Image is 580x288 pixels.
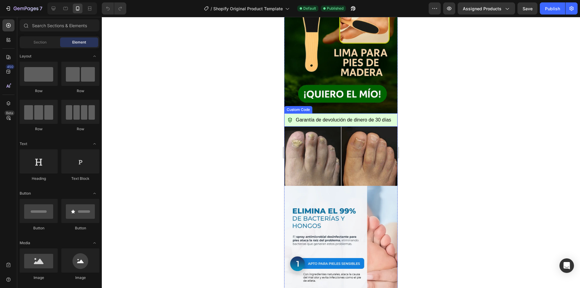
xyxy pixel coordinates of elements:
iframe: Design area [284,17,398,288]
span: Published [327,6,343,11]
span: Element [72,40,86,45]
button: Publish [540,2,565,15]
span: Toggle open [90,238,99,248]
p: 7 [40,5,42,12]
div: Heading [20,176,58,181]
div: Row [20,88,58,94]
div: Button [20,225,58,231]
span: Save [523,6,533,11]
div: Image [20,275,58,280]
div: Row [20,126,58,132]
span: Default [303,6,316,11]
button: Save [517,2,537,15]
div: Button [61,225,99,231]
div: Row [61,88,99,94]
span: Text [20,141,27,147]
input: Search Sections & Elements [20,19,99,31]
span: / [211,5,212,12]
div: Image [61,275,99,280]
div: Text Block [61,176,99,181]
div: Row [61,126,99,132]
button: Assigned Products [458,2,515,15]
span: Section [34,40,47,45]
span: Shopify Original Product Template [213,5,283,12]
span: Toggle open [90,189,99,198]
span: Toggle open [90,139,99,149]
div: Undo/Redo [102,2,126,15]
div: Beta [5,111,14,115]
span: Button [20,191,31,196]
span: Media [20,240,30,246]
button: 7 [2,2,45,15]
span: Assigned Products [463,5,501,12]
div: Open Intercom Messenger [559,258,574,273]
div: Publish [545,5,560,12]
span: Layout [20,53,31,59]
div: 450 [6,64,14,69]
span: Toggle open [90,51,99,61]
